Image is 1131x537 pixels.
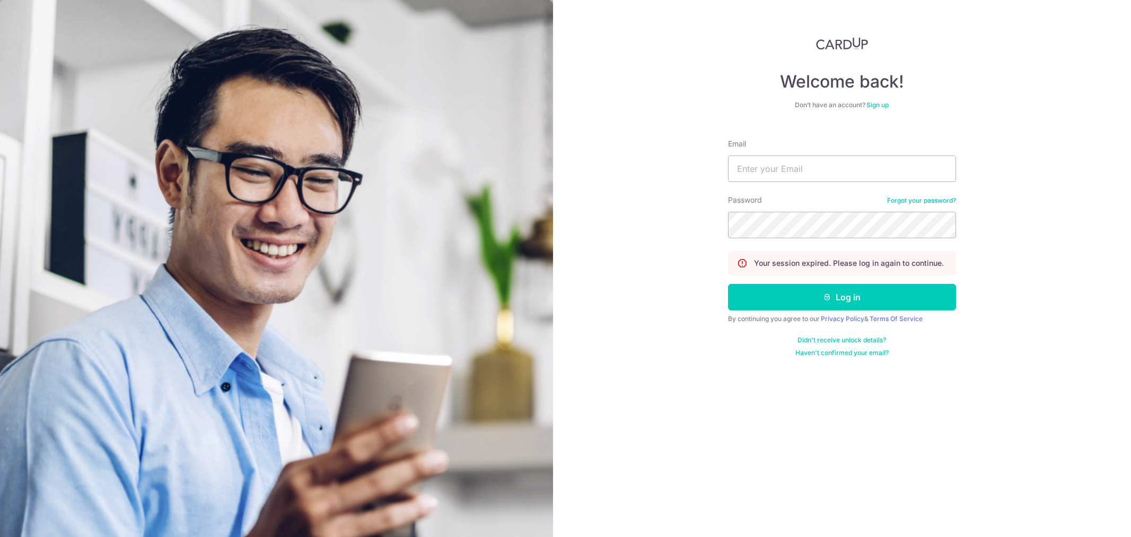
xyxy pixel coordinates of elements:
label: Email [728,138,746,149]
label: Password [728,195,762,205]
a: Sign up [866,101,889,109]
div: By continuing you agree to our & [728,315,956,323]
a: Terms Of Service [870,315,923,323]
input: Enter your Email [728,155,956,182]
p: Your session expired. Please log in again to continue. [754,258,944,268]
a: Privacy Policy [821,315,864,323]
h4: Welcome back! [728,71,956,92]
div: Don’t have an account? [728,101,956,109]
img: CardUp Logo [816,37,868,50]
a: Haven't confirmed your email? [795,349,889,357]
a: Didn't receive unlock details? [797,336,886,344]
button: Log in [728,284,956,310]
a: Forgot your password? [887,196,956,205]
